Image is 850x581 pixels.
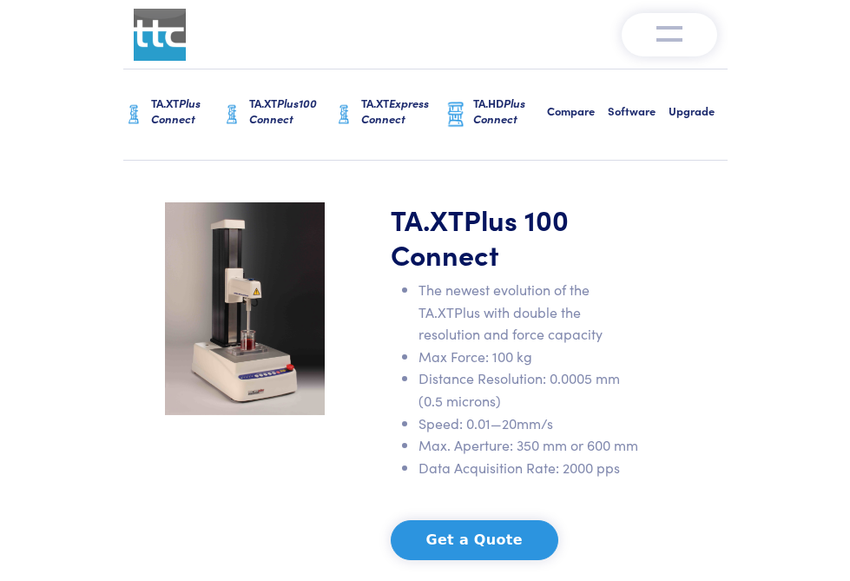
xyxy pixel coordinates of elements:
[669,69,728,160] a: Upgrade
[134,9,186,61] img: ttc_logo_1x1_v1.0.png
[622,13,717,56] button: Toggle navigation
[391,200,569,274] span: Plus 100 Connect
[391,520,558,560] button: Get a Quote
[656,22,682,43] img: menu-v1.0.png
[221,102,242,128] img: ta-xt-graphic.png
[249,95,317,127] span: Plus100 Connect
[547,69,608,160] a: Compare
[418,434,641,457] li: Max. Aperture: 350 mm or 600 mm
[473,95,525,127] span: Plus Connect
[391,202,641,272] h1: TA.XT
[123,102,144,128] img: ta-xt-graphic.png
[151,95,201,127] span: Plus Connect
[445,69,546,160] a: TA.HDPlus Connect
[361,95,429,127] span: Express Connect
[418,413,641,435] li: Speed: 0.01—20mm/s
[418,457,641,479] li: Data Acquisition Rate: 2000 pps
[669,103,728,119] h6: Upgrade
[608,69,669,160] a: Software
[333,102,354,128] img: ta-xt-graphic.png
[361,96,445,127] h6: TA.XT
[473,96,546,127] h6: TA.HD
[445,101,466,128] img: ta-hd-graphic.png
[249,96,333,127] h6: TA.XT
[333,69,445,160] a: TA.XTExpress Connect
[165,202,325,415] img: ta-xt-plus-100-gel-red.jpg
[418,346,641,368] li: Max Force: 100 kg
[418,279,641,346] li: The newest evolution of the TA.XTPlus with double the resolution and force capacity
[151,96,222,127] h6: TA.XT
[418,367,641,412] li: Distance Resolution: 0.0005 mm (0.5 microns)
[608,103,669,119] h6: Software
[221,69,333,160] a: TA.XTPlus100 Connect
[547,103,608,119] h6: Compare
[123,69,222,160] a: TA.XTPlus Connect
